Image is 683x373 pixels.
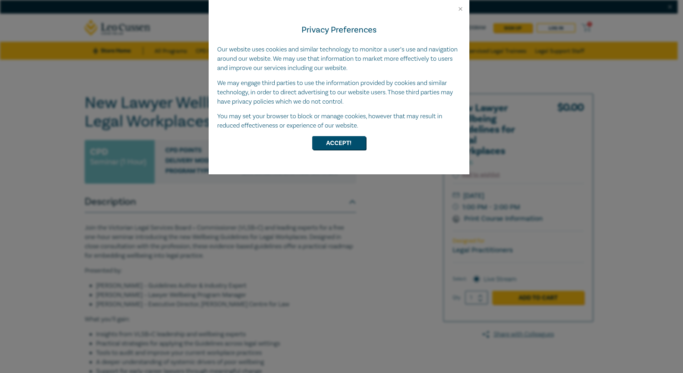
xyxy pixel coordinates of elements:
p: We may engage third parties to use the information provided by cookies and similar technology, in... [217,79,461,106]
h4: Privacy Preferences [217,24,461,36]
p: You may set your browser to block or manage cookies, however that may result in reduced effective... [217,112,461,130]
button: Accept! [312,136,366,150]
p: Our website uses cookies and similar technology to monitor a user’s use and navigation around our... [217,45,461,73]
button: Close [457,6,464,12]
